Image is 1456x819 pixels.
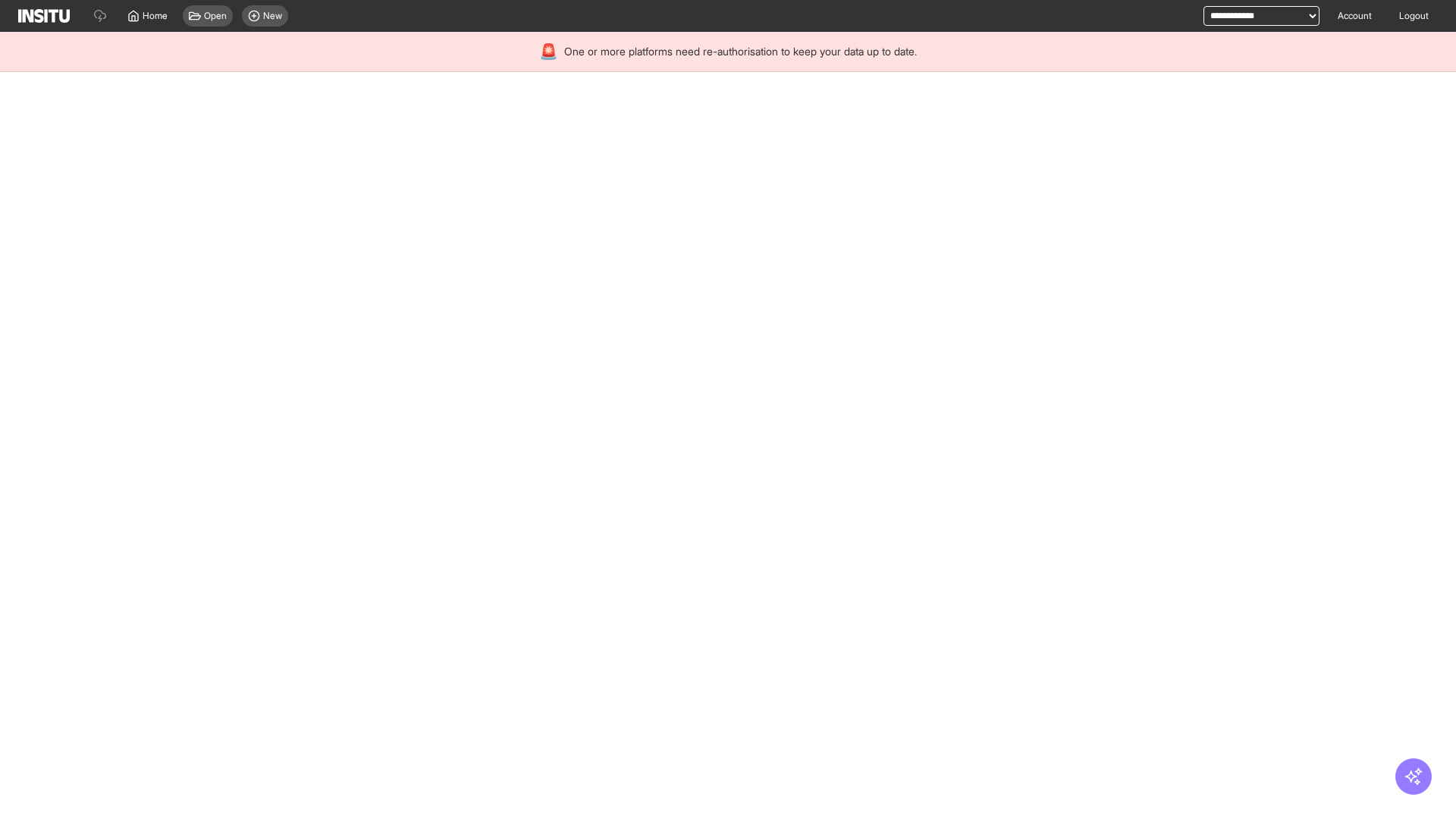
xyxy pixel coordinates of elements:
[263,10,282,22] span: New
[18,9,70,23] img: Logo
[539,41,558,62] div: 🚨
[143,10,168,22] span: Home
[564,44,917,59] span: One or more platforms need re-authorisation to keep your data up to date.
[204,10,227,22] span: Open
